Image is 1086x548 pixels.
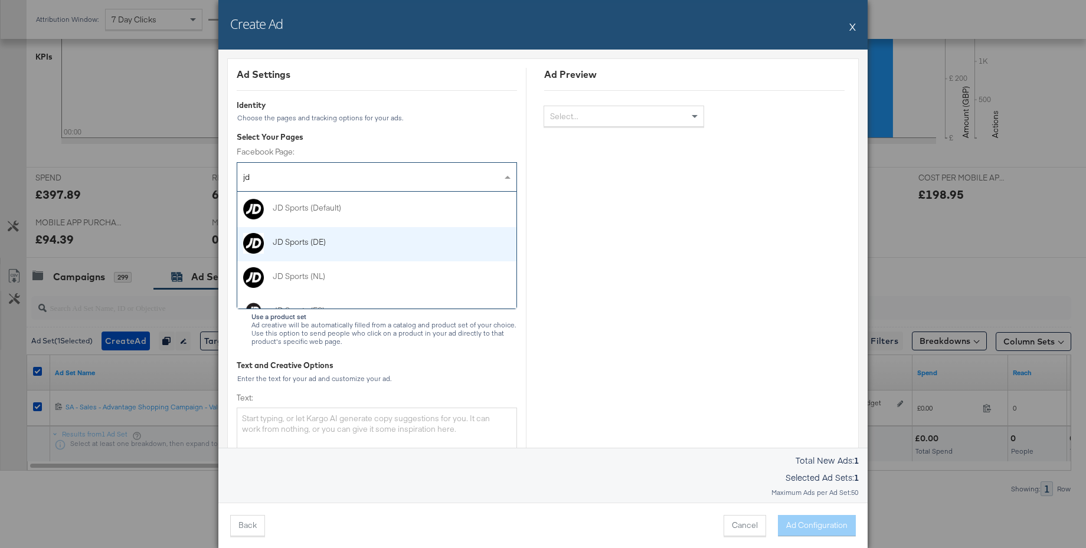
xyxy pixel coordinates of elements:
[849,15,856,38] button: X
[854,454,859,466] strong: 1
[251,313,517,346] div: Ad creative will be automatically filled from a catalog and product set of your choice. Use this ...
[273,202,423,214] div: JD Sports (Default)
[227,454,859,466] p: Total New Ads:
[237,68,361,81] div: Ad Settings
[724,515,766,536] button: Cancel
[544,106,704,126] div: Select...
[273,305,423,317] div: JD Sports (ES)
[273,237,423,248] div: JD Sports (DE)
[237,114,517,122] div: Choose the pages and tracking options for your ads.
[237,227,516,261] div: JD Sports
[237,392,517,403] label: Text:
[230,15,283,32] h2: Create Ad
[544,68,845,81] div: Ad Preview
[237,146,517,157] label: Facebook Page:
[237,132,517,143] div: Select Your Pages
[227,471,859,483] p: Selected Ad Sets:
[237,360,517,371] div: Text and Creative Options
[251,312,306,321] strong: Use a product set
[237,261,516,296] div: JD Sports
[230,515,265,536] button: Back
[237,100,517,111] div: Identity
[854,471,859,483] strong: 1
[227,488,859,497] div: Maximum Ads per Ad Set: 50
[237,193,516,227] div: JD Sports
[273,271,423,283] div: JD Sports (NL)
[237,296,516,330] div: JD Sports
[237,375,517,383] div: Enter the text for your ad and customize your ad.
